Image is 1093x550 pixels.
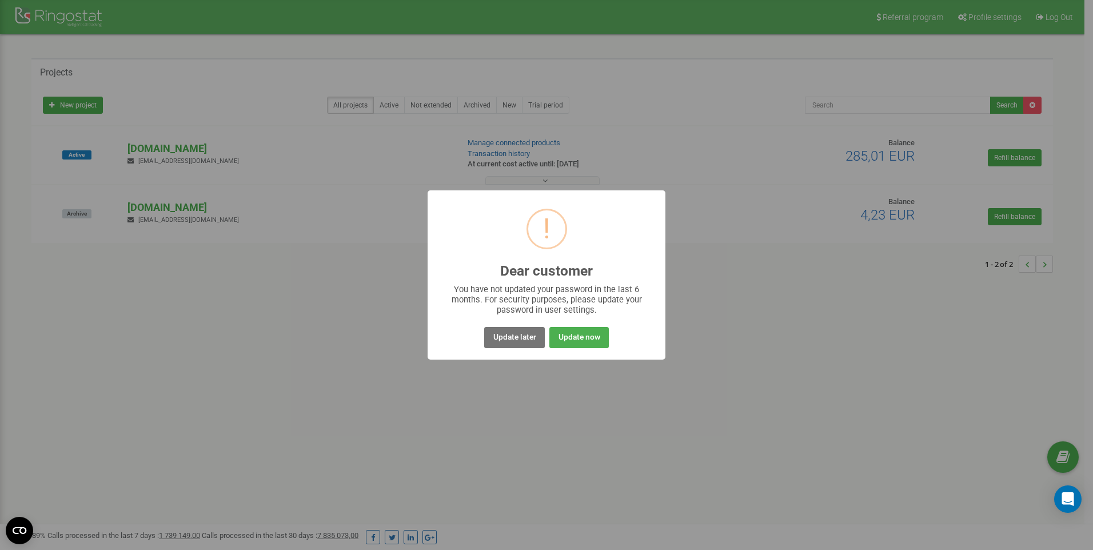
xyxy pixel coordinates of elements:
[484,327,544,348] button: Update later
[6,517,33,544] button: Open CMP widget
[500,264,593,279] h2: Dear customer
[543,210,551,248] div: !
[450,284,643,315] div: You have not updated your password in the last 6 months. For security purposes, please update you...
[1054,485,1082,513] div: Open Intercom Messenger
[549,327,608,348] button: Update now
